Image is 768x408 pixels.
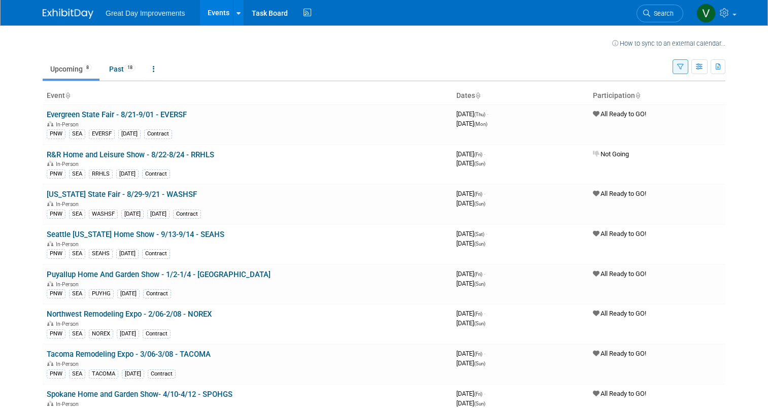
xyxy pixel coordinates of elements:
[69,169,85,179] div: SEA
[47,321,53,326] img: In-Person Event
[173,210,201,219] div: Contract
[69,289,85,298] div: SEA
[593,230,646,237] span: All Ready to GO!
[56,241,82,248] span: In-Person
[89,210,118,219] div: WASHSF
[47,241,53,246] img: In-Person Event
[456,230,487,237] span: [DATE]
[456,110,488,118] span: [DATE]
[142,169,170,179] div: Contract
[456,399,485,407] span: [DATE]
[650,10,674,17] span: Search
[116,249,139,258] div: [DATE]
[474,391,482,397] span: (Fri)
[47,270,271,279] a: Puyallup Home And Garden Show - 1/2-1/4 - [GEOGRAPHIC_DATA]
[47,329,65,338] div: PNW
[43,87,452,105] th: Event
[47,310,212,319] a: Northwest Remodeling Expo - 2/06-2/08 - NOREX
[456,240,485,247] span: [DATE]
[118,129,141,139] div: [DATE]
[484,190,485,197] span: -
[47,289,65,298] div: PNW
[474,361,485,366] span: (Sun)
[47,249,65,258] div: PNW
[474,112,485,117] span: (Thu)
[43,59,99,79] a: Upcoming8
[65,91,70,99] a: Sort by Event Name
[147,210,170,219] div: [DATE]
[474,321,485,326] span: (Sun)
[593,150,629,158] span: Not Going
[593,190,646,197] span: All Ready to GO!
[474,191,482,197] span: (Fri)
[474,281,485,287] span: (Sun)
[484,150,485,158] span: -
[47,350,211,359] a: Tacoma Remodeling Expo - 3/06-3/08 - TACOMA
[47,390,232,399] a: Spokane Home and Garden Show- 4/10-4/12 - SPOHGS
[456,199,485,207] span: [DATE]
[474,152,482,157] span: (Fri)
[484,390,485,397] span: -
[474,241,485,247] span: (Sun)
[474,231,484,237] span: (Sat)
[487,110,488,118] span: -
[102,59,143,79] a: Past18
[47,201,53,206] img: In-Person Event
[56,161,82,167] span: In-Person
[106,9,185,17] span: Great Day Improvements
[124,64,136,72] span: 18
[89,249,113,258] div: SEAHS
[47,190,197,199] a: [US_STATE] State Fair - 8/29-9/21 - WASHSF
[474,311,482,317] span: (Fri)
[148,369,176,379] div: Contract
[89,369,118,379] div: TACOMA
[484,270,485,278] span: -
[143,329,171,338] div: Contract
[474,271,482,277] span: (Fri)
[593,350,646,357] span: All Ready to GO!
[589,87,725,105] th: Participation
[456,159,485,167] span: [DATE]
[456,280,485,287] span: [DATE]
[47,150,214,159] a: R&R Home and Leisure Show - 8/22-8/24 - RRHLS
[593,270,646,278] span: All Ready to GO!
[83,64,92,72] span: 8
[474,201,485,207] span: (Sun)
[89,129,115,139] div: EVERSF
[122,369,144,379] div: [DATE]
[56,321,82,327] span: In-Person
[612,40,725,47] a: How to sync to an external calendar...
[593,310,646,317] span: All Ready to GO!
[142,249,170,258] div: Contract
[593,390,646,397] span: All Ready to GO!
[56,201,82,208] span: In-Person
[56,401,82,407] span: In-Person
[456,150,485,158] span: [DATE]
[456,319,485,327] span: [DATE]
[484,310,485,317] span: -
[47,169,65,179] div: PNW
[456,359,485,367] span: [DATE]
[89,289,114,298] div: PUYHG
[456,190,485,197] span: [DATE]
[593,110,646,118] span: All Ready to GO!
[47,210,65,219] div: PNW
[69,210,85,219] div: SEA
[474,161,485,166] span: (Sun)
[89,329,113,338] div: NOREX
[635,91,640,99] a: Sort by Participation Type
[117,289,140,298] div: [DATE]
[56,361,82,367] span: In-Person
[452,87,589,105] th: Dates
[47,369,65,379] div: PNW
[475,91,480,99] a: Sort by Start Date
[484,350,485,357] span: -
[89,169,113,179] div: RRHLS
[456,310,485,317] span: [DATE]
[456,270,485,278] span: [DATE]
[47,361,53,366] img: In-Person Event
[56,121,82,128] span: In-Person
[456,120,487,127] span: [DATE]
[474,401,485,406] span: (Sun)
[47,230,224,239] a: Seattle [US_STATE] Home Show - 9/13-9/14 - SEAHS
